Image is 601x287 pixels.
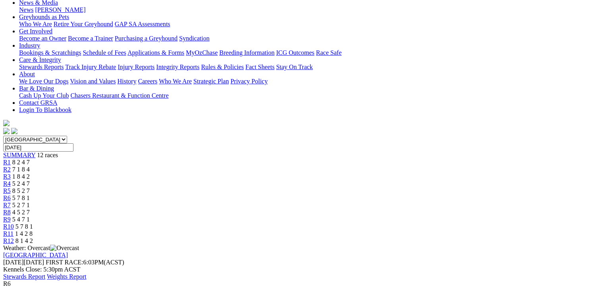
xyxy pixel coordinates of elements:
a: Applications & Forms [128,49,184,56]
a: Fact Sheets [245,64,274,70]
div: Industry [19,49,598,56]
img: facebook.svg [3,128,10,134]
a: Become an Owner [19,35,66,42]
a: Careers [138,78,157,85]
a: R6 [3,195,11,201]
span: 8 2 4 7 [12,159,30,166]
a: Who We Are [19,21,52,27]
span: 5 4 7 1 [12,216,30,223]
a: GAP SA Assessments [115,21,170,27]
a: History [117,78,136,85]
span: [DATE] [3,259,44,266]
a: Retire Your Greyhound [54,21,113,27]
a: R5 [3,187,11,194]
div: Get Involved [19,35,598,42]
a: R9 [3,216,11,223]
a: [PERSON_NAME] [35,6,85,13]
span: 4 5 2 7 [12,209,30,216]
a: Integrity Reports [156,64,199,70]
a: Cash Up Your Club [19,92,69,99]
a: Syndication [179,35,209,42]
a: R4 [3,180,11,187]
a: Schedule of Fees [83,49,126,56]
a: Stewards Report [3,273,45,280]
div: Bar & Dining [19,92,598,99]
a: [GEOGRAPHIC_DATA] [3,252,68,258]
span: [DATE] [3,259,24,266]
a: R11 [3,230,14,237]
a: About [19,71,35,77]
span: 8 1 4 2 [15,237,33,244]
div: News & Media [19,6,598,13]
img: Overcast [50,245,79,252]
a: Greyhounds as Pets [19,13,69,20]
span: 7 1 8 4 [12,166,30,173]
img: logo-grsa-white.png [3,120,10,126]
a: Bookings & Scratchings [19,49,81,56]
span: 5 2 7 1 [12,202,30,208]
span: 12 races [37,152,58,158]
a: Become a Trainer [68,35,113,42]
div: Greyhounds as Pets [19,21,598,28]
a: Injury Reports [118,64,155,70]
a: Stay On Track [276,64,313,70]
a: Breeding Information [219,49,274,56]
a: R2 [3,166,11,173]
a: Chasers Restaurant & Function Centre [70,92,168,99]
a: ICG Outcomes [276,49,314,56]
a: Get Involved [19,28,52,35]
a: Bar & Dining [19,85,54,92]
a: Stewards Reports [19,64,64,70]
span: FIRST RACE: [46,259,83,266]
span: 1 8 4 2 [12,173,30,180]
a: Track Injury Rebate [65,64,116,70]
a: Privacy Policy [230,78,268,85]
a: R8 [3,209,11,216]
span: R6 [3,280,11,287]
span: 5 7 8 1 [15,223,33,230]
a: Rules & Policies [201,64,244,70]
a: R12 [3,237,14,244]
span: 8 5 2 7 [12,187,30,194]
a: Contact GRSA [19,99,57,106]
a: R7 [3,202,11,208]
a: Weights Report [47,273,87,280]
a: Login To Blackbook [19,106,72,113]
a: R3 [3,173,11,180]
a: Purchasing a Greyhound [115,35,178,42]
a: Vision and Values [70,78,116,85]
a: Care & Integrity [19,56,61,63]
div: Care & Integrity [19,64,598,71]
div: About [19,78,598,85]
span: 1 4 2 8 [15,230,33,237]
a: Industry [19,42,40,49]
a: News [19,6,33,13]
a: SUMMARY [3,152,35,158]
span: 6:03PM(ACST) [46,259,124,266]
a: MyOzChase [186,49,218,56]
a: Race Safe [316,49,341,56]
span: 5 7 8 1 [12,195,30,201]
span: Weather: Overcast [3,245,79,251]
span: 5 2 4 7 [12,180,30,187]
a: R10 [3,223,14,230]
div: Kennels Close: 5:30pm ACST [3,266,598,273]
a: Who We Are [159,78,192,85]
input: Select date [3,143,73,152]
img: twitter.svg [11,128,17,134]
a: We Love Our Dogs [19,78,68,85]
a: Strategic Plan [193,78,229,85]
a: R1 [3,159,11,166]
